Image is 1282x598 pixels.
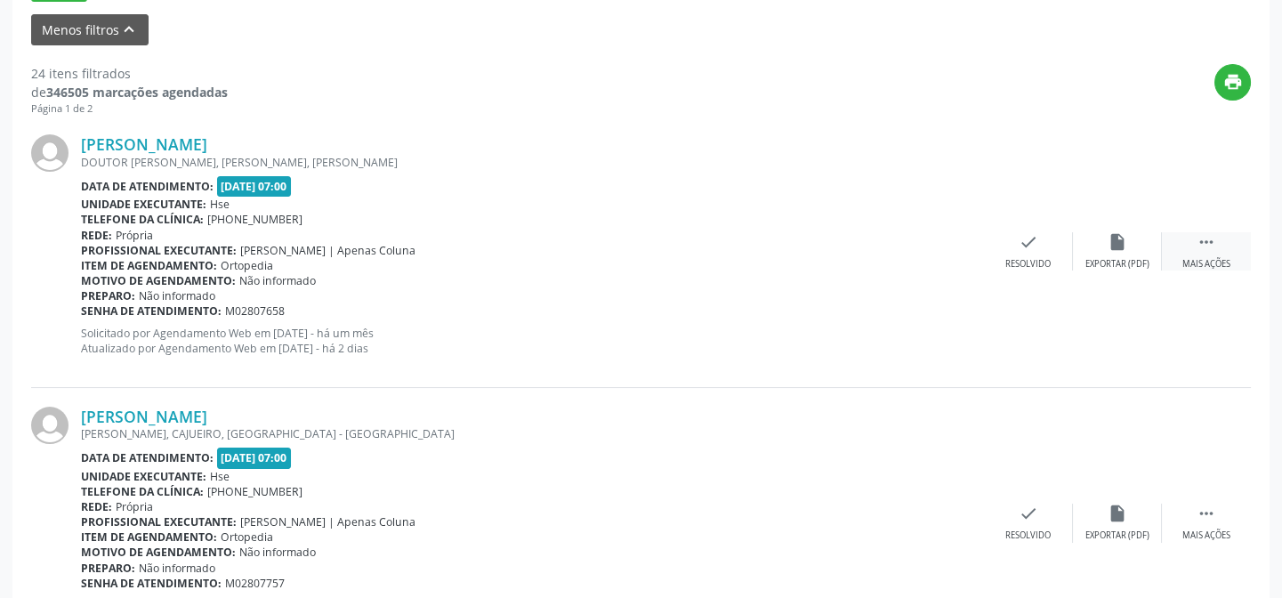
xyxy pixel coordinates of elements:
[139,288,215,303] span: Não informado
[239,273,316,288] span: Não informado
[81,228,112,243] b: Rede:
[81,469,206,484] b: Unidade executante:
[240,243,415,258] span: [PERSON_NAME] | Apenas Coluna
[31,101,228,117] div: Página 1 de 2
[1019,232,1038,252] i: check
[1108,504,1127,523] i: insert_drive_file
[81,134,207,154] a: [PERSON_NAME]
[81,303,222,319] b: Senha de atendimento:
[81,288,135,303] b: Preparo:
[1108,232,1127,252] i: insert_drive_file
[1197,504,1216,523] i: 
[81,499,112,514] b: Rede:
[210,469,230,484] span: Hse
[119,20,139,39] i: keyboard_arrow_up
[81,407,207,426] a: [PERSON_NAME]
[81,258,217,273] b: Item de agendamento:
[225,303,285,319] span: M02807658
[31,134,69,172] img: img
[225,576,285,591] span: M02807757
[116,499,153,514] span: Própria
[221,258,273,273] span: Ortopedia
[81,243,237,258] b: Profissional executante:
[81,576,222,591] b: Senha de atendimento:
[1005,258,1051,271] div: Resolvido
[207,212,302,227] span: [PHONE_NUMBER]
[81,212,204,227] b: Telefone da clínica:
[139,561,215,576] span: Não informado
[81,561,135,576] b: Preparo:
[81,514,237,529] b: Profissional executante:
[116,228,153,243] span: Própria
[221,529,273,545] span: Ortopedia
[1085,258,1149,271] div: Exportar (PDF)
[46,84,228,101] strong: 346505 marcações agendadas
[81,155,984,170] div: DOUTOR [PERSON_NAME], [PERSON_NAME], [PERSON_NAME]
[81,273,236,288] b: Motivo de agendamento:
[81,529,217,545] b: Item de agendamento:
[239,545,316,560] span: Não informado
[1182,529,1230,542] div: Mais ações
[81,326,984,356] p: Solicitado por Agendamento Web em [DATE] - há um mês Atualizado por Agendamento Web em [DATE] - h...
[217,176,292,197] span: [DATE] 07:00
[1182,258,1230,271] div: Mais ações
[81,450,214,465] b: Data de atendimento:
[1085,529,1149,542] div: Exportar (PDF)
[81,545,236,560] b: Motivo de agendamento:
[81,179,214,194] b: Data de atendimento:
[31,83,228,101] div: de
[1005,529,1051,542] div: Resolvido
[207,484,302,499] span: [PHONE_NUMBER]
[81,484,204,499] b: Telefone da clínica:
[210,197,230,212] span: Hse
[31,14,149,45] button: Menos filtroskeyboard_arrow_up
[217,448,292,468] span: [DATE] 07:00
[31,64,228,83] div: 24 itens filtrados
[81,426,984,441] div: [PERSON_NAME], CAJUEIRO, [GEOGRAPHIC_DATA] - [GEOGRAPHIC_DATA]
[1214,64,1251,101] button: print
[240,514,415,529] span: [PERSON_NAME] | Apenas Coluna
[1019,504,1038,523] i: check
[31,407,69,444] img: img
[81,197,206,212] b: Unidade executante:
[1197,232,1216,252] i: 
[1223,72,1243,92] i: print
